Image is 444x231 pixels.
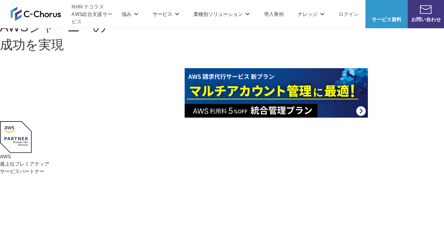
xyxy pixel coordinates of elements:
[365,16,408,23] span: サービス資料
[193,10,250,18] p: 業種別ソリューション
[264,10,284,18] a: 導入事例
[11,3,115,25] a: AWS総合支援サービス C-Chorus NHN テコラスAWS総合支援サービス
[381,5,392,14] img: AWS総合支援サービス C-Chorus サービス資料
[185,68,368,118] img: AWS請求代行サービス 統合管理プラン
[122,10,138,18] p: 強み
[298,10,325,18] p: ナレッジ
[420,5,431,14] img: お問い合わせ
[11,7,61,21] img: AWS総合支援サービス C-Chorus
[339,10,358,18] a: ログイン
[408,16,444,23] span: お問い合わせ
[72,3,115,25] span: NHN テコラス AWS総合支援サービス
[153,10,179,18] p: サービス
